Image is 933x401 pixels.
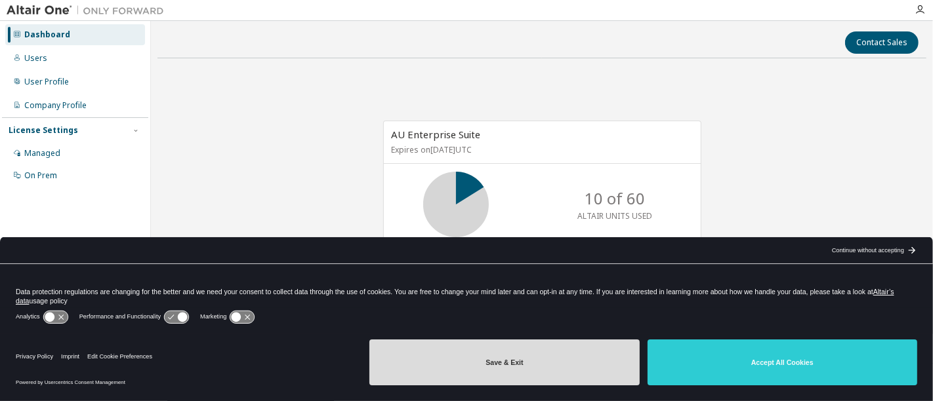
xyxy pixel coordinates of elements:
div: On Prem [24,170,57,181]
div: Dashboard [24,29,70,40]
p: ALTAIR UNITS USED [577,210,652,221]
p: 10 of 60 [585,187,645,210]
p: Expires on [DATE] UTC [392,144,690,155]
img: Altair One [7,4,171,17]
span: AU Enterprise Suite [392,128,481,141]
div: Managed [24,148,60,159]
button: Contact Sales [845,31,919,54]
div: Company Profile [24,100,87,111]
div: License Settings [9,125,78,136]
div: Users [24,53,47,64]
div: User Profile [24,77,69,87]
